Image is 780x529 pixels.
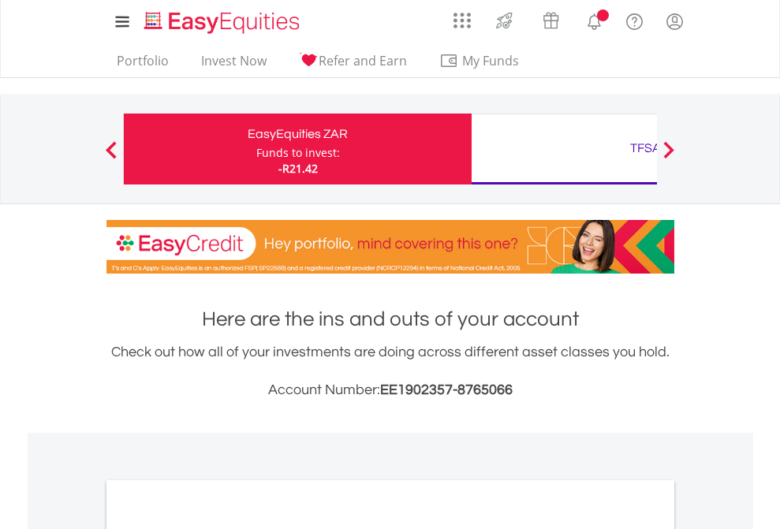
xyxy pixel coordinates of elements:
a: Refer and Earn [293,53,413,77]
span: My Funds [439,50,543,71]
a: Notifications [574,4,614,35]
div: Check out how all of your investments are doing across different asset classes you hold. [106,341,674,401]
img: vouchers-v2.svg [538,8,564,33]
h1: Here are the ins and outs of your account [106,305,674,333]
a: Portfolio [110,53,175,77]
a: Home page [138,4,306,35]
a: My Profile [655,4,695,39]
a: Vouchers [528,4,574,33]
h3: Account Number: [106,379,674,401]
a: FAQ's and Support [614,4,655,35]
div: EasyEquities ZAR [133,123,462,145]
span: -R21.42 [278,161,318,176]
span: Refer and Earn [319,52,407,69]
a: Invest Now [195,53,273,77]
img: thrive-v2.svg [491,8,517,33]
span: EE1902357-8765066 [380,382,513,397]
img: EasyEquities_Logo.png [141,9,306,35]
a: AppsGrid [443,4,481,29]
button: Next [653,149,685,165]
img: grid-menu-icon.svg [453,12,471,29]
img: EasyCredit Promotion Banner [106,220,674,274]
button: Previous [95,149,127,165]
div: Funds to invest: [256,145,340,161]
